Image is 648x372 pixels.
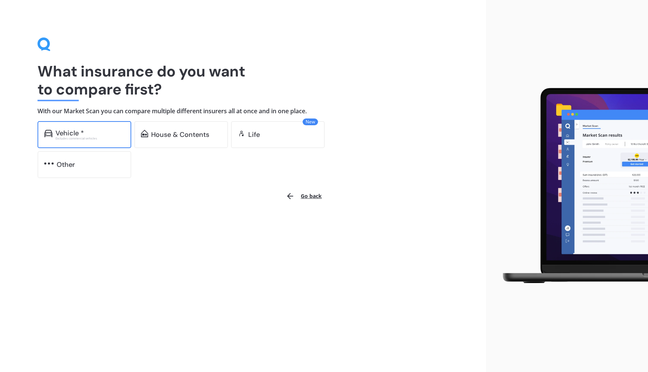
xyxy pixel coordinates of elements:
div: House & Contents [151,131,209,138]
img: car.f15378c7a67c060ca3f3.svg [44,130,52,137]
img: other.81dba5aafe580aa69f38.svg [44,160,54,167]
div: Vehicle * [55,129,84,137]
img: home-and-contents.b802091223b8502ef2dd.svg [141,130,148,137]
img: life.f720d6a2d7cdcd3ad642.svg [238,130,245,137]
div: Life [248,131,260,138]
div: Other [57,161,75,168]
button: Go back [281,187,326,205]
h1: What insurance do you want to compare first? [37,62,448,98]
span: New [303,118,318,125]
h4: With our Market Scan you can compare multiple different insurers all at once and in one place. [37,107,448,115]
img: laptop.webp [492,84,648,288]
div: Excludes commercial vehicles [55,137,124,140]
